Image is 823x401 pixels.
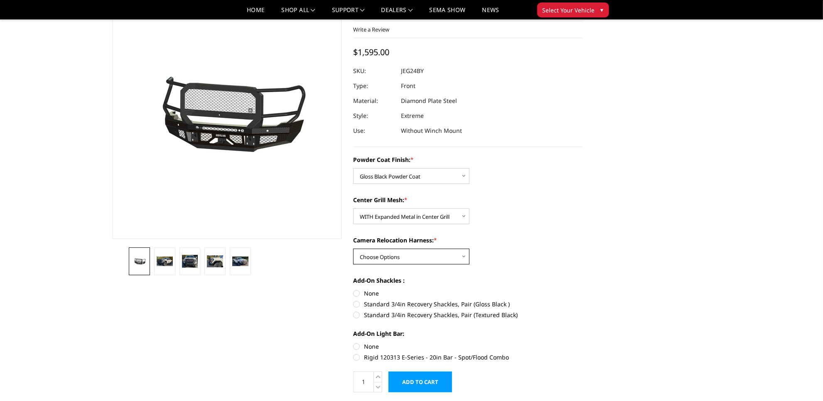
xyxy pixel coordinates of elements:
label: Add-On Shackles : [353,276,582,285]
label: None [353,342,582,351]
label: None [353,289,582,298]
dd: Diamond Plate Steel [401,93,457,108]
a: News [482,7,499,19]
dt: Style: [353,108,395,123]
dd: Front [401,78,415,93]
label: Add-On Light Bar: [353,329,582,338]
label: Standard 3/4in Recovery Shackles, Pair (Textured Black) [353,311,582,319]
a: SEMA Show [429,7,465,19]
a: Dealers [381,7,413,19]
label: Standard 3/4in Recovery Shackles, Pair (Gloss Black ) [353,300,582,308]
dt: SKU: [353,64,395,78]
dt: Material: [353,93,395,108]
a: Write a Review [353,26,389,33]
img: 2024-2025 GMC 2500-3500 - FT Series - Extreme Front Bumper [157,257,173,266]
iframe: Chat Widget [781,361,823,401]
dt: Use: [353,123,395,138]
span: $1,595.00 [353,46,389,58]
img: 2024-2025 GMC 2500-3500 - FT Series - Extreme Front Bumper [232,257,248,266]
label: Rigid 120313 E-Series - 20in Bar - Spot/Flood Combo [353,353,582,362]
a: shop all [282,7,315,19]
dd: Extreme [401,108,424,123]
dt: Type: [353,78,395,93]
label: Camera Relocation Harness: [353,236,582,245]
img: 2024-2025 GMC 2500-3500 - FT Series - Extreme Front Bumper [131,257,147,265]
img: 2024-2025 GMC 2500-3500 - FT Series - Extreme Front Bumper [182,255,198,267]
input: Add to Cart [388,372,452,392]
label: Center Grill Mesh: [353,196,582,204]
a: Home [247,7,265,19]
dd: Without Winch Mount [401,123,462,138]
button: Select Your Vehicle [537,2,609,17]
dd: JEG24BY [401,64,424,78]
label: Powder Coat Finish: [353,155,582,164]
span: ▾ [601,5,604,14]
span: Select Your Vehicle [543,6,595,15]
a: Support [332,7,365,19]
img: 2024-2025 GMC 2500-3500 - FT Series - Extreme Front Bumper [207,255,223,267]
